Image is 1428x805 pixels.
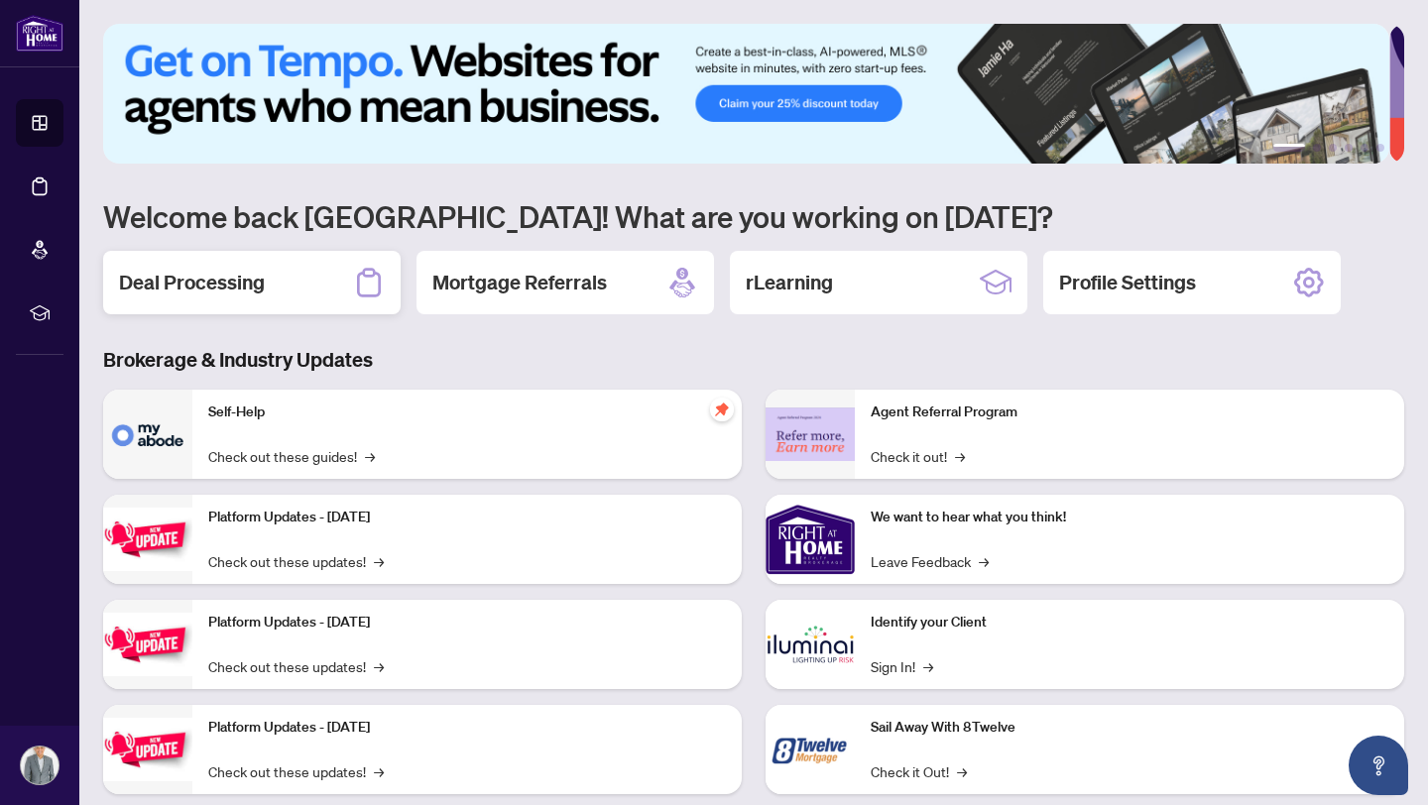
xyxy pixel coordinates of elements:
[103,346,1404,374] h3: Brokerage & Industry Updates
[1349,736,1408,795] button: Open asap
[1273,144,1305,152] button: 1
[766,495,855,584] img: We want to hear what you think!
[871,507,1388,528] p: We want to hear what you think!
[208,760,384,782] a: Check out these updates!→
[1345,144,1353,152] button: 4
[955,445,965,467] span: →
[208,655,384,677] a: Check out these updates!→
[746,269,833,296] h2: rLearning
[957,760,967,782] span: →
[208,717,726,739] p: Platform Updates - [DATE]
[208,612,726,633] p: Platform Updates - [DATE]
[374,550,384,572] span: →
[871,612,1388,633] p: Identify your Client
[871,445,965,467] a: Check it out!→
[923,655,933,677] span: →
[208,550,384,572] a: Check out these updates!→
[103,24,1389,164] img: Slide 0
[871,760,967,782] a: Check it Out!→
[103,718,192,780] img: Platform Updates - June 23, 2025
[119,269,265,296] h2: Deal Processing
[1059,269,1196,296] h2: Profile Settings
[766,705,855,794] img: Sail Away With 8Twelve
[432,269,607,296] h2: Mortgage Referrals
[208,445,375,467] a: Check out these guides!→
[208,507,726,528] p: Platform Updates - [DATE]
[1329,144,1337,152] button: 3
[871,717,1388,739] p: Sail Away With 8Twelve
[374,760,384,782] span: →
[103,508,192,570] img: Platform Updates - July 21, 2025
[1313,144,1321,152] button: 2
[103,613,192,675] img: Platform Updates - July 8, 2025
[766,407,855,462] img: Agent Referral Program
[871,402,1388,423] p: Agent Referral Program
[766,600,855,689] img: Identify your Client
[979,550,989,572] span: →
[103,390,192,479] img: Self-Help
[871,655,933,677] a: Sign In!→
[16,15,63,52] img: logo
[1361,144,1368,152] button: 5
[871,550,989,572] a: Leave Feedback→
[374,655,384,677] span: →
[365,445,375,467] span: →
[103,197,1404,235] h1: Welcome back [GEOGRAPHIC_DATA]! What are you working on [DATE]?
[1376,144,1384,152] button: 6
[710,398,734,421] span: pushpin
[21,747,59,784] img: Profile Icon
[208,402,726,423] p: Self-Help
